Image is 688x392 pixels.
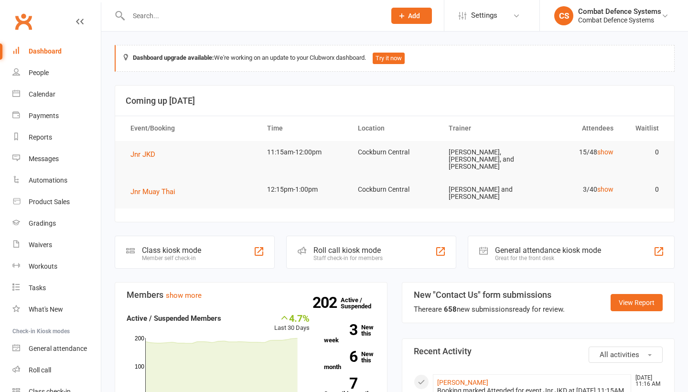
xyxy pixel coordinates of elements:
[29,47,62,55] div: Dashboard
[12,84,101,105] a: Calendar
[115,45,675,72] div: We're working on an update to your Clubworx dashboard.
[29,366,51,374] div: Roll call
[391,8,432,24] button: Add
[324,323,357,337] strong: 3
[130,149,162,160] button: Jnr JKD
[29,176,67,184] div: Automations
[29,305,63,313] div: What's New
[166,291,202,300] a: show more
[437,379,488,386] a: [PERSON_NAME]
[12,299,101,320] a: What's New
[142,255,201,261] div: Member self check-in
[313,255,383,261] div: Staff check-in for members
[495,255,601,261] div: Great for the front desk
[589,347,663,363] button: All activities
[349,116,440,141] th: Location
[312,295,341,310] strong: 202
[611,294,663,311] a: View Report
[471,5,497,26] span: Settings
[126,9,379,22] input: Search...
[29,345,87,352] div: General attendance
[29,219,56,227] div: Gradings
[531,116,622,141] th: Attendees
[444,305,457,314] strong: 658
[440,178,531,208] td: [PERSON_NAME] and [PERSON_NAME]
[11,10,35,33] a: Clubworx
[12,105,101,127] a: Payments
[274,313,310,323] div: 4.7%
[130,187,175,196] span: Jnr Muay Thai
[554,6,573,25] div: CS
[258,141,349,163] td: 11:15am-12:00pm
[12,277,101,299] a: Tasks
[414,347,663,356] h3: Recent Activity
[142,246,201,255] div: Class kiosk mode
[12,234,101,256] a: Waivers
[622,116,667,141] th: Waitlist
[324,351,376,370] a: 6New this month
[597,185,613,193] a: show
[600,350,639,359] span: All activities
[29,198,70,206] div: Product Sales
[414,304,565,315] div: There are new submissions ready for review.
[349,141,440,163] td: Cockburn Central
[531,141,622,163] td: 15/48
[274,313,310,333] div: Last 30 Days
[127,314,221,323] strong: Active / Suspended Members
[127,290,376,300] h3: Members
[12,338,101,359] a: General attendance kiosk mode
[531,178,622,201] td: 3/40
[408,12,420,20] span: Add
[12,41,101,62] a: Dashboard
[29,262,57,270] div: Workouts
[622,178,667,201] td: 0
[373,53,405,64] button: Try it now
[12,62,101,84] a: People
[29,90,55,98] div: Calendar
[12,191,101,213] a: Product Sales
[29,284,46,292] div: Tasks
[414,290,565,300] h3: New "Contact Us" form submissions
[12,148,101,170] a: Messages
[29,112,59,120] div: Payments
[622,141,667,163] td: 0
[578,7,661,16] div: Combat Defence Systems
[12,127,101,148] a: Reports
[133,54,214,61] strong: Dashboard upgrade available:
[578,16,661,24] div: Combat Defence Systems
[29,69,49,76] div: People
[29,241,52,249] div: Waivers
[440,116,531,141] th: Trainer
[324,376,357,391] strong: 7
[12,359,101,381] a: Roll call
[313,246,383,255] div: Roll call kiosk mode
[130,150,155,159] span: Jnr JKD
[12,213,101,234] a: Gradings
[12,170,101,191] a: Automations
[440,141,531,178] td: [PERSON_NAME], [PERSON_NAME], and [PERSON_NAME]
[126,96,664,106] h3: Coming up [DATE]
[12,256,101,277] a: Workouts
[597,148,613,156] a: show
[324,324,376,343] a: 3New this week
[29,155,59,163] div: Messages
[258,178,349,201] td: 12:15pm-1:00pm
[29,133,52,141] div: Reports
[495,246,601,255] div: General attendance kiosk mode
[631,375,662,387] time: [DATE] 11:16 AM
[258,116,349,141] th: Time
[122,116,258,141] th: Event/Booking
[130,186,182,197] button: Jnr Muay Thai
[349,178,440,201] td: Cockburn Central
[341,290,383,316] a: 202Active / Suspended
[324,349,357,364] strong: 6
